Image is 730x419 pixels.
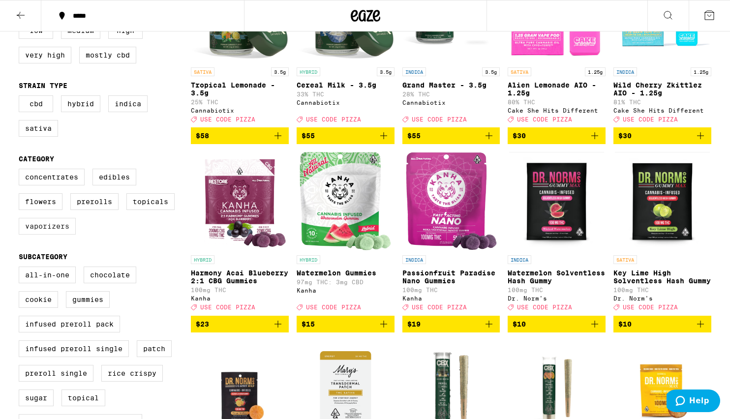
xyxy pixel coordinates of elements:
p: SATIVA [613,255,637,264]
p: 3.5g [482,67,500,76]
p: INDICA [402,67,426,76]
p: 100mg THC [191,287,289,293]
p: Grand Master - 3.5g [402,81,500,89]
div: Dr. Norm's [508,295,606,301]
img: Kanha - Harmony Acai Blueberry 2:1 CBG Gummies [192,152,288,250]
label: Vaporizers [19,218,76,235]
div: Cannabiotix [191,107,289,114]
div: Cake She Hits Different [613,107,711,114]
button: Add to bag [508,127,606,144]
span: USE CODE PIZZA [200,304,255,311]
label: Infused Preroll Single [19,340,129,357]
p: Alien Lemonade AIO - 1.25g [508,81,606,97]
p: Key Lime High Solventless Hash Gummy [613,269,711,285]
span: $55 [302,132,315,140]
label: Gummies [66,291,110,308]
label: Very High [19,47,71,63]
p: Tropical Lemonade - 3.5g [191,81,289,97]
legend: Category [19,155,54,163]
label: Topical [61,389,105,406]
label: Infused Preroll Pack [19,316,120,332]
label: Indica [108,95,148,112]
span: USE CODE PIZZA [412,116,467,122]
img: Kanha - Watermelon Gummies [300,152,391,250]
p: 81% THC [613,99,711,105]
p: 1.25g [691,67,711,76]
button: Add to bag [613,127,711,144]
span: $30 [513,132,526,140]
iframe: Opens a widget where you can find more information [667,389,720,414]
label: Flowers [19,193,62,210]
p: 3.5g [377,67,395,76]
label: Sugar [19,389,54,406]
img: Dr. Norm's - Watermelon Solventless Hash Gummy [509,152,604,250]
a: Open page for Passionfruit Paradise Nano Gummies from Kanha [402,152,500,315]
p: SATIVA [508,67,531,76]
span: $10 [618,320,632,328]
label: Hybrid [61,95,100,112]
span: USE CODE PIZZA [517,304,572,311]
label: Preroll Single [19,365,93,382]
label: Chocolate [84,267,136,283]
span: $23 [196,320,209,328]
a: Open page for Watermelon Gummies from Kanha [297,152,395,315]
div: Cannabiotix [402,99,500,106]
label: Patch [137,340,172,357]
img: Dr. Norm's - Key Lime High Solventless Hash Gummy [615,152,710,250]
span: $10 [513,320,526,328]
p: Watermelon Gummies [297,269,395,277]
label: Cookie [19,291,58,308]
label: Sativa [19,120,58,137]
div: Kanha [402,295,500,301]
span: USE CODE PIZZA [623,304,678,311]
label: Mostly CBD [79,47,136,63]
p: 3.5g [271,67,289,76]
p: Passionfruit Paradise Nano Gummies [402,269,500,285]
button: Add to bag [402,127,500,144]
p: HYBRID [297,255,320,264]
div: Kanha [297,287,395,294]
label: Rice Crispy [101,365,163,382]
p: 25% THC [191,99,289,105]
span: $58 [196,132,209,140]
label: CBD [19,95,53,112]
label: Edibles [92,169,136,185]
legend: Subcategory [19,253,67,261]
p: 33% THC [297,91,395,97]
p: 80% THC [508,99,606,105]
span: $30 [618,132,632,140]
button: Add to bag [191,316,289,332]
label: Topicals [126,193,175,210]
a: Open page for Harmony Acai Blueberry 2:1 CBG Gummies from Kanha [191,152,289,315]
span: USE CODE PIZZA [200,116,255,122]
label: Concentrates [19,169,85,185]
legend: Strain Type [19,82,67,90]
p: 100mg THC [402,287,500,293]
span: $19 [407,320,421,328]
button: Add to bag [191,127,289,144]
p: 100mg THC [508,287,606,293]
span: USE CODE PIZZA [623,116,678,122]
p: INDICA [508,255,531,264]
p: 1.25g [585,67,606,76]
span: USE CODE PIZZA [306,116,361,122]
span: USE CODE PIZZA [517,116,572,122]
span: USE CODE PIZZA [412,304,467,311]
div: Kanha [191,295,289,301]
span: $15 [302,320,315,328]
label: Prerolls [70,193,119,210]
div: Cannabiotix [297,99,395,106]
div: Cake She Hits Different [508,107,606,114]
a: Open page for Key Lime High Solventless Hash Gummy from Dr. Norm's [613,152,711,315]
p: INDICA [402,255,426,264]
button: Add to bag [297,316,395,332]
span: USE CODE PIZZA [306,304,361,311]
p: HYBRID [297,67,320,76]
a: Open page for Watermelon Solventless Hash Gummy from Dr. Norm's [508,152,606,315]
p: 100mg THC [613,287,711,293]
p: Harmony Acai Blueberry 2:1 CBG Gummies [191,269,289,285]
p: 28% THC [402,91,500,97]
label: All-In-One [19,267,76,283]
button: Add to bag [402,316,500,332]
